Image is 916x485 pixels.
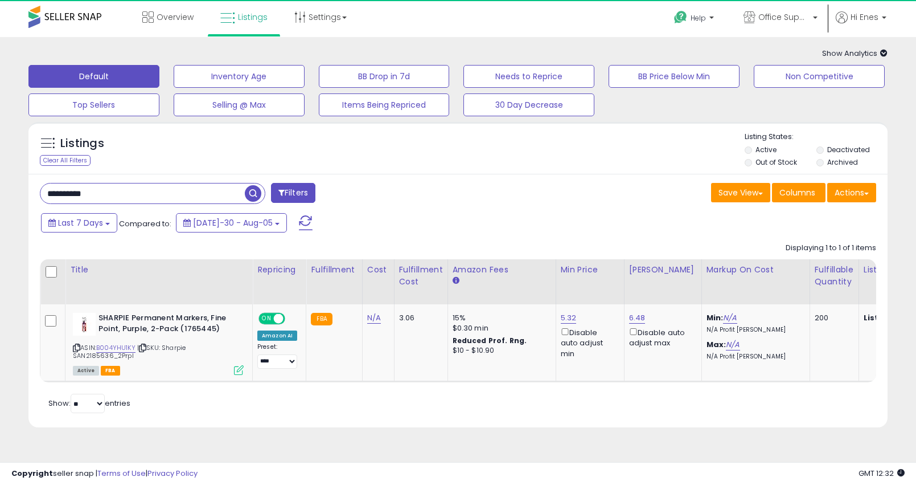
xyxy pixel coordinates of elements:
div: $0.30 min [453,323,547,333]
div: 15% [453,313,547,323]
span: Show Analytics [822,48,888,59]
img: 414LLR8e9YL._SL40_.jpg [73,313,96,336]
span: Hi Enes [851,11,878,23]
button: Filters [271,183,315,203]
label: Archived [827,157,858,167]
a: Hi Enes [836,11,886,37]
div: Displaying 1 to 1 of 1 items [786,243,876,254]
div: 200 [815,313,850,323]
p: N/A Profit [PERSON_NAME] [706,326,801,334]
div: Fulfillment Cost [399,264,443,288]
i: Get Help [673,10,688,25]
span: FBA [101,366,120,376]
span: Help [691,13,706,23]
div: [PERSON_NAME] [629,264,697,276]
small: Amazon Fees. [453,276,459,286]
button: Top Sellers [28,93,159,116]
span: | SKU: Sharpie SAN2185636_2Prpl [73,343,186,360]
div: Preset: [257,343,297,369]
span: [DATE]-30 - Aug-05 [193,217,273,229]
div: Disable auto adjust max [629,326,693,348]
b: Max: [706,339,726,350]
label: Deactivated [827,145,870,154]
th: The percentage added to the cost of goods (COGS) that forms the calculator for Min & Max prices. [701,259,810,304]
span: Last 7 Days [58,217,103,229]
span: OFF [284,314,302,324]
div: seller snap | | [11,468,198,479]
div: Clear All Filters [40,155,91,166]
b: Min: [706,312,724,323]
div: Min Price [561,264,619,276]
p: N/A Profit [PERSON_NAME] [706,353,801,361]
button: Inventory Age [174,65,305,88]
h5: Listings [60,136,104,152]
b: SHARPIE Permanent Markers, Fine Point, Purple, 2-Pack (1765445) [98,313,237,337]
a: B004YHU1KY [96,343,135,353]
a: Help [665,2,725,37]
label: Out of Stock [755,157,797,167]
button: 30 Day Decrease [463,93,594,116]
a: N/A [723,312,737,324]
button: Default [28,65,159,88]
div: 3.06 [399,313,439,323]
button: BB Drop in 7d [319,65,450,88]
a: Terms of Use [97,468,146,479]
div: Fulfillment [311,264,357,276]
a: 5.32 [561,312,577,324]
div: ASIN: [73,313,244,374]
span: Office Suppliers [758,11,810,23]
span: All listings currently available for purchase on Amazon [73,366,99,376]
div: Fulfillable Quantity [815,264,854,288]
button: Actions [827,183,876,202]
span: ON [260,314,274,324]
button: Needs to Reprice [463,65,594,88]
div: Repricing [257,264,301,276]
button: Items Being Repriced [319,93,450,116]
button: Save View [711,183,770,202]
div: Markup on Cost [706,264,805,276]
span: 2025-08-14 12:32 GMT [859,468,905,479]
span: Compared to: [119,218,171,229]
button: Selling @ Max [174,93,305,116]
span: Overview [157,11,194,23]
b: Listed Price: [864,312,915,323]
button: Last 7 Days [41,213,117,233]
div: Amazon Fees [453,264,551,276]
strong: Copyright [11,468,53,479]
label: Active [755,145,777,154]
button: BB Price Below Min [609,65,740,88]
p: Listing States: [745,132,888,142]
b: Reduced Prof. Rng. [453,336,527,345]
a: 6.48 [629,312,646,324]
div: Amazon AI [257,331,297,341]
button: Columns [772,183,825,202]
span: Show: entries [48,398,130,409]
button: Non Competitive [754,65,885,88]
span: Columns [779,187,815,198]
a: N/A [726,339,740,350]
div: Cost [367,264,389,276]
div: $10 - $10.90 [453,346,547,356]
span: Listings [238,11,268,23]
div: Title [70,264,248,276]
a: Privacy Policy [147,468,198,479]
div: Disable auto adjust min [561,326,615,359]
small: FBA [311,313,332,325]
a: N/A [367,312,381,324]
button: [DATE]-30 - Aug-05 [176,213,287,233]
